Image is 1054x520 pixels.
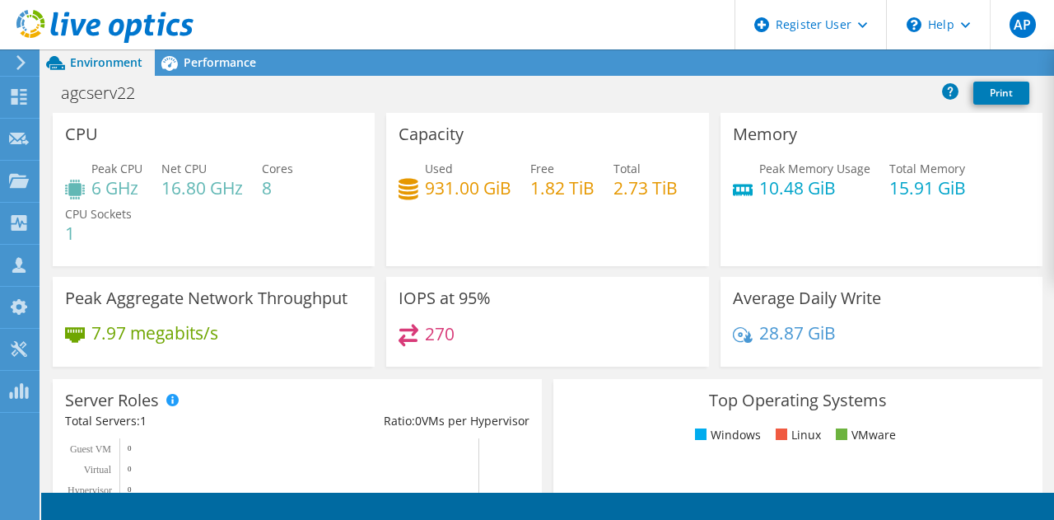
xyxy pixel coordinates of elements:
[65,125,98,143] h3: CPU
[733,125,797,143] h3: Memory
[425,179,511,197] h4: 931.00 GiB
[425,325,455,343] h4: 270
[262,161,293,176] span: Cores
[65,289,347,307] h3: Peak Aggregate Network Throughput
[84,464,112,475] text: Virtual
[566,391,1030,410] h3: Top Operating Systems
[91,179,142,197] h4: 6 GHz
[691,426,761,444] li: Windows
[91,324,218,342] h4: 7.97 megabits/s
[415,413,422,429] span: 0
[65,391,159,410] h3: Server Roles
[70,54,142,70] span: Environment
[889,161,965,176] span: Total Memory
[65,412,297,430] div: Total Servers:
[128,485,132,494] text: 0
[161,161,207,176] span: Net CPU
[772,426,821,444] li: Linux
[184,54,256,70] span: Performance
[128,465,132,473] text: 0
[91,161,142,176] span: Peak CPU
[65,224,132,242] h4: 1
[1010,12,1036,38] span: AP
[68,485,112,496] text: Hypervisor
[297,412,529,430] div: Ratio: VMs per Hypervisor
[70,443,111,455] text: Guest VM
[759,161,870,176] span: Peak Memory Usage
[262,179,293,197] h4: 8
[889,179,966,197] h4: 15.91 GiB
[65,206,132,222] span: CPU Sockets
[832,426,896,444] li: VMware
[399,125,464,143] h3: Capacity
[613,179,678,197] h4: 2.73 TiB
[399,289,491,307] h3: IOPS at 95%
[161,179,243,197] h4: 16.80 GHz
[425,161,453,176] span: Used
[973,82,1029,105] a: Print
[759,324,836,342] h4: 28.87 GiB
[530,179,595,197] h4: 1.82 TiB
[907,17,921,32] svg: \n
[759,179,870,197] h4: 10.48 GiB
[128,444,132,452] text: 0
[530,161,554,176] span: Free
[54,84,161,102] h1: agcserv22
[140,413,147,429] span: 1
[733,289,881,307] h3: Average Daily Write
[613,161,641,176] span: Total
